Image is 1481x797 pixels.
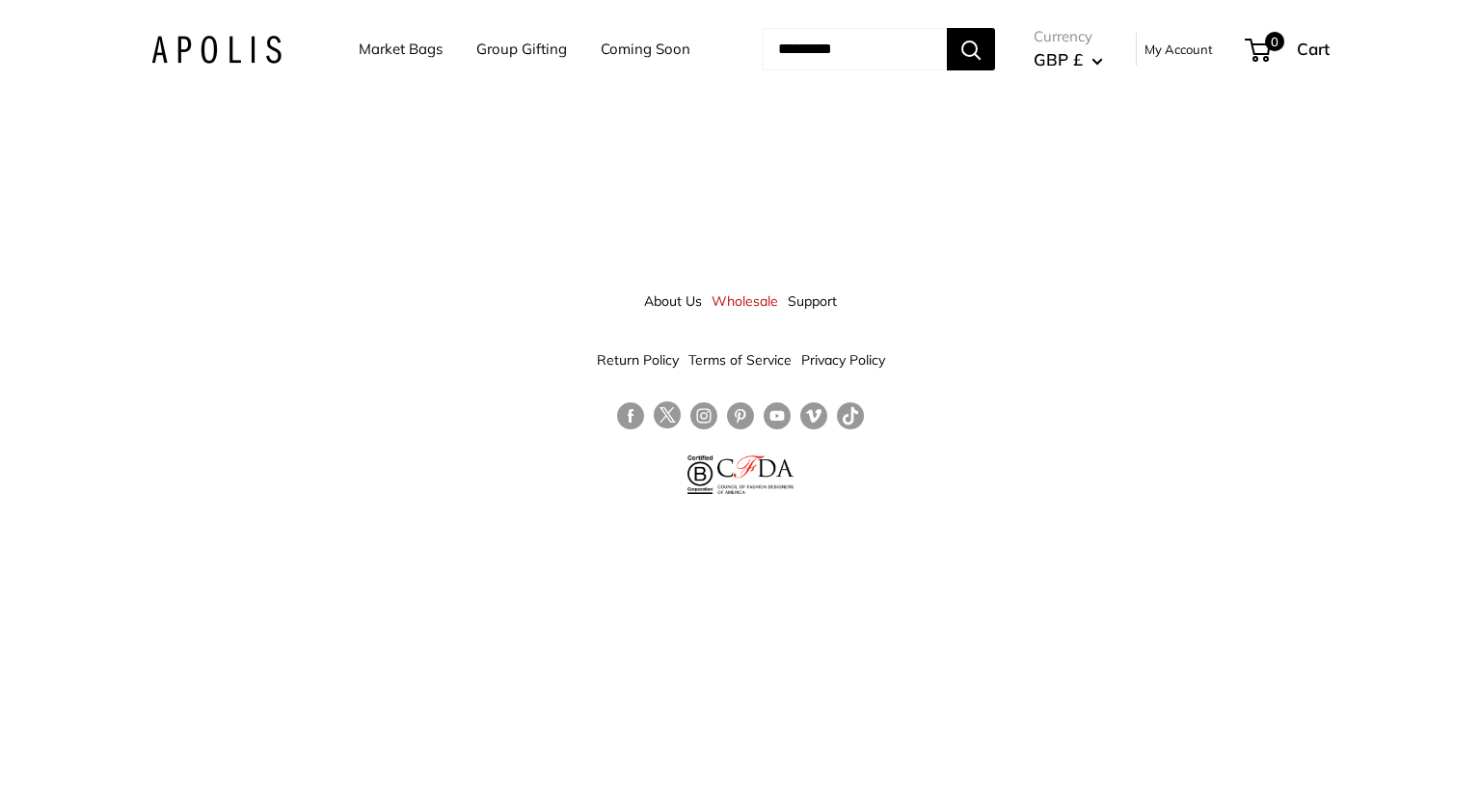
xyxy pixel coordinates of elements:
[800,401,827,429] a: Follow us on Vimeo
[1247,34,1330,65] a: 0 Cart
[763,28,947,70] input: Search...
[1034,49,1083,69] span: GBP £
[1034,23,1103,50] span: Currency
[801,343,885,377] a: Privacy Policy
[476,36,567,63] a: Group Gifting
[712,284,778,318] a: Wholesale
[617,401,644,429] a: Follow us on Facebook
[1265,32,1284,51] span: 0
[644,284,702,318] a: About Us
[1297,39,1330,59] span: Cart
[690,401,717,429] a: Follow us on Instagram
[788,284,837,318] a: Support
[601,36,690,63] a: Coming Soon
[688,343,792,377] a: Terms of Service
[687,455,714,494] img: Certified B Corporation
[597,343,679,377] a: Return Policy
[151,36,282,64] img: Apolis
[727,401,754,429] a: Follow us on Pinterest
[359,36,443,63] a: Market Bags
[1034,44,1103,75] button: GBP £
[717,455,794,494] img: Council of Fashion Designers of America Member
[947,28,995,70] button: Search
[654,401,681,436] a: Follow us on Twitter
[764,401,791,429] a: Follow us on YouTube
[837,401,864,429] a: Follow us on Tumblr
[1144,38,1213,61] a: My Account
